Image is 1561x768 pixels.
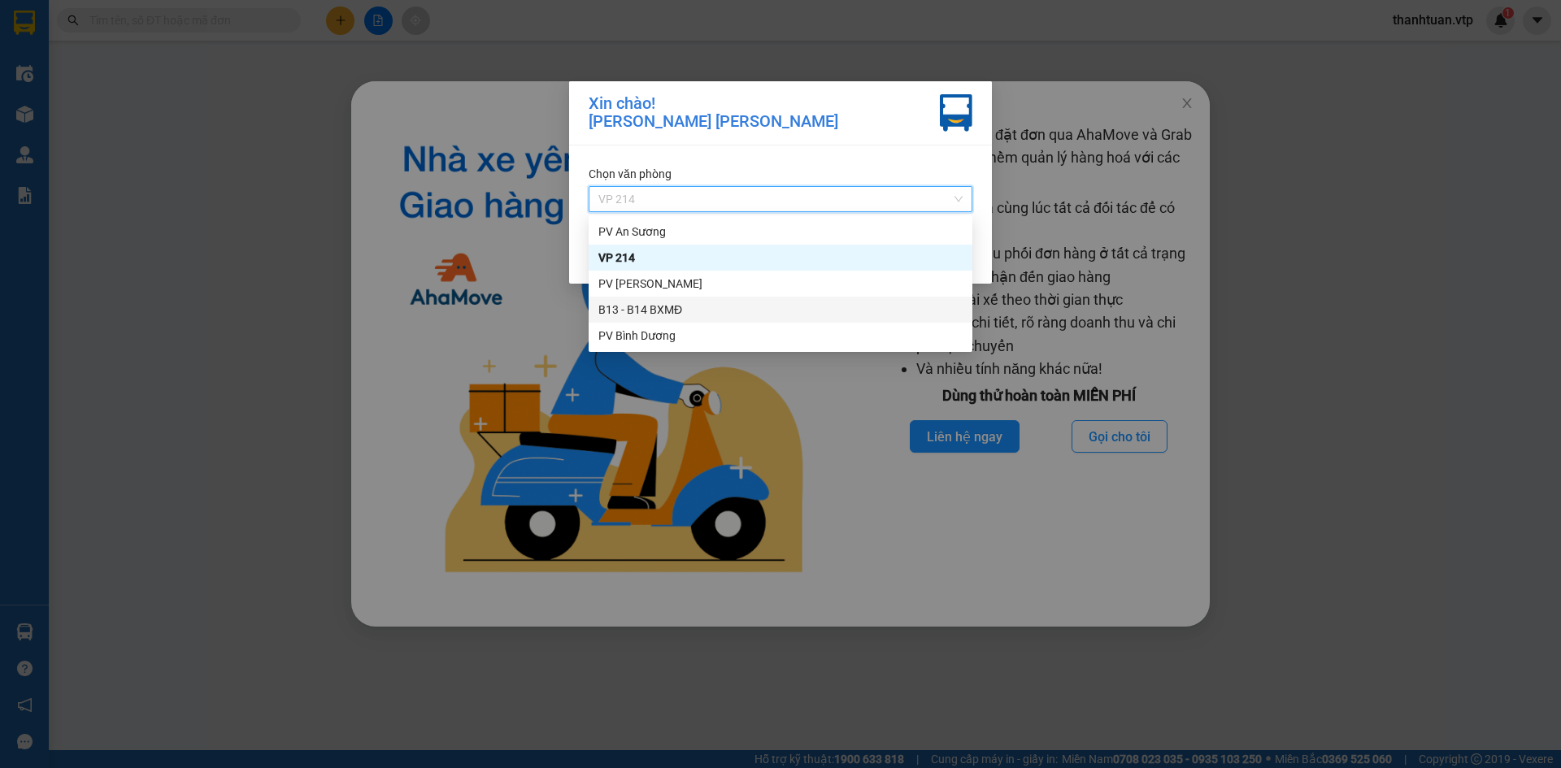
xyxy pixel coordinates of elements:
span: VP 214 [598,187,963,211]
div: PV Bình Dương [598,327,963,345]
div: PV An Sương [589,219,972,245]
img: vxr-icon [940,94,972,132]
div: PV Bình Dương [589,323,972,349]
div: VP 214 [589,245,972,271]
div: VP 214 [598,249,963,267]
div: Chọn văn phòng [589,165,972,183]
div: B13 - B14 BXMĐ [589,297,972,323]
div: PV Tân Bình [589,271,972,297]
div: Xin chào! [PERSON_NAME] [PERSON_NAME] [589,94,838,132]
div: PV [PERSON_NAME] [598,275,963,293]
div: PV An Sương [598,223,963,241]
div: B13 - B14 BXMĐ [598,301,963,319]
